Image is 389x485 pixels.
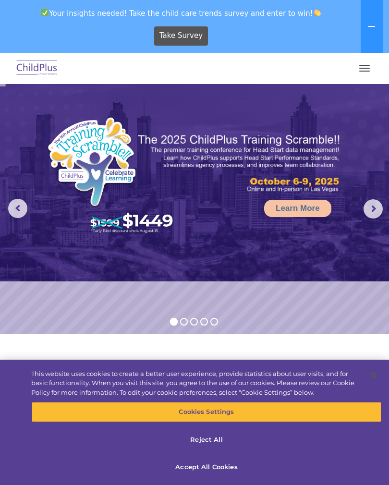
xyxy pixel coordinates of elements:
[363,364,384,386] button: Close
[32,457,381,477] button: Accept All Cookies
[264,200,331,217] a: Learn More
[41,9,49,16] img: ✅
[159,27,203,44] span: Take Survey
[4,4,359,23] span: Your insights needed! Take the child care trends survey and enter to win!
[31,369,362,398] div: This website uses cookies to create a better user experience, provide statistics about user visit...
[32,402,381,422] button: Cookies Settings
[314,9,321,16] img: 👏
[154,26,208,46] a: Take Survey
[14,57,60,80] img: ChildPlus by Procare Solutions
[32,430,381,450] button: Reject All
